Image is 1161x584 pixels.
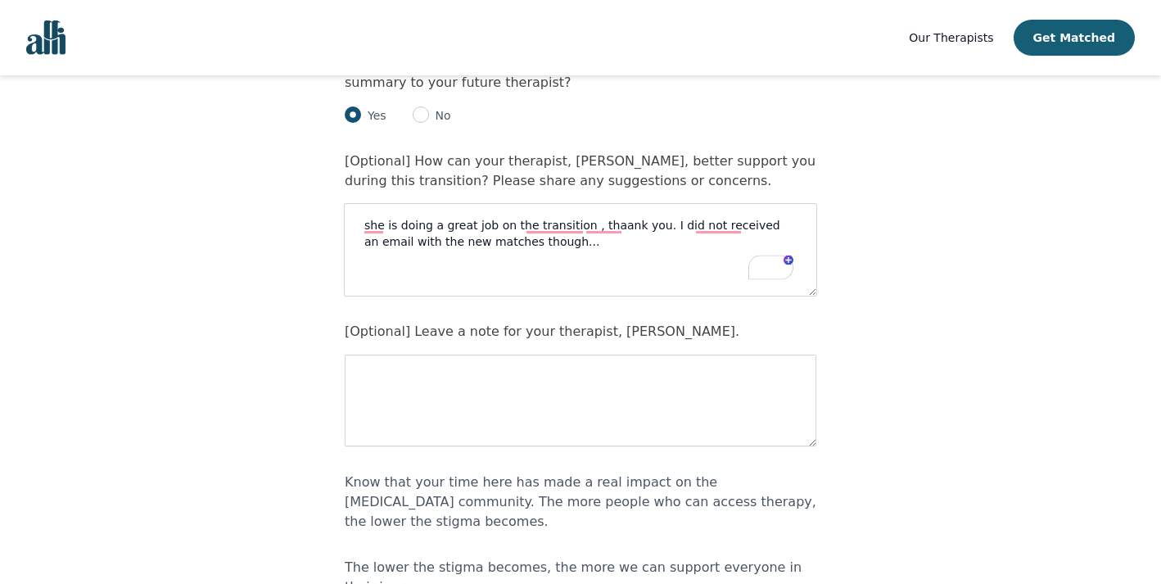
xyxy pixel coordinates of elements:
[345,473,816,532] p: Know that your time here has made a real impact on the [MEDICAL_DATA] community. The more people ...
[429,107,451,124] p: No
[345,324,739,339] label: [Optional] Leave a note for your therapist, [PERSON_NAME].
[361,107,386,124] p: Yes
[909,31,993,44] span: Our Therapists
[345,204,816,296] textarea: To enrich screen reader interactions, please activate Accessibility in Grammarly extension settings
[909,28,993,48] a: Our Therapists
[26,20,66,55] img: alli logo
[1014,20,1135,56] button: Get Matched
[345,153,815,188] label: [Optional] How can your therapist, [PERSON_NAME], better support you during this transition? Plea...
